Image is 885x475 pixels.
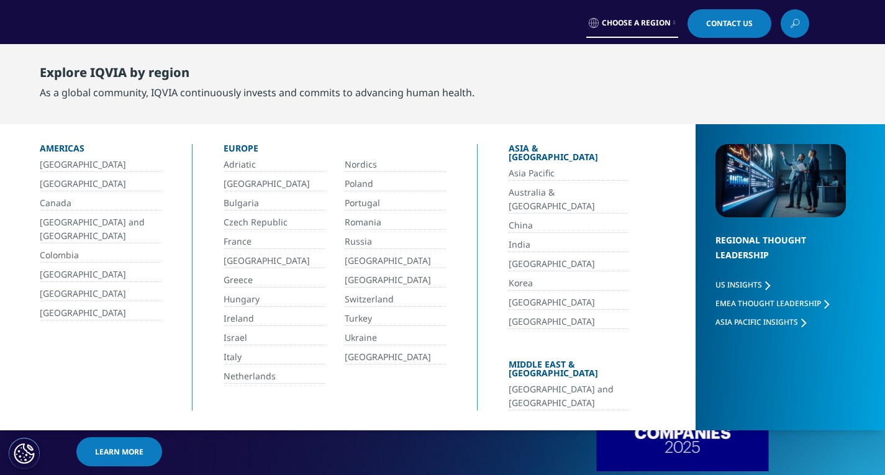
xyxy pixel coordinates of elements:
a: Bulgaria [224,196,325,210]
a: Netherlands [224,369,325,384]
a: Korea [509,276,628,291]
a: Canada [40,196,161,210]
a: China [509,219,628,233]
span: Asia Pacific Insights [715,317,798,327]
a: Greece [224,273,325,287]
a: Australia & [GEOGRAPHIC_DATA] [509,186,628,214]
a: Romania [345,215,446,230]
a: [GEOGRAPHIC_DATA] [345,254,446,268]
a: EMEA Thought Leadership [715,298,829,309]
a: Switzerland [345,292,446,307]
span: EMEA Thought Leadership [715,298,821,309]
a: [GEOGRAPHIC_DATA] [40,268,161,282]
a: Ukraine [345,331,446,345]
div: Explore IQVIA by region [40,65,474,85]
a: [GEOGRAPHIC_DATA] [224,177,325,191]
a: Learn more [76,437,162,466]
div: As a global community, IQVIA continuously invests and commits to advancing human health. [40,85,474,100]
a: France [224,235,325,249]
a: US Insights [715,279,770,290]
a: Portugal [345,196,446,210]
span: US Insights [715,279,762,290]
a: Adriatic [224,158,325,172]
a: [GEOGRAPHIC_DATA] [509,257,628,271]
div: Europe [224,144,446,158]
a: Asia Pacific [509,166,628,181]
div: Middle East & [GEOGRAPHIC_DATA] [509,360,628,382]
img: 2093_analyzing-data-using-big-screen-display-and-laptop.png [715,144,846,217]
a: Czech Republic [224,215,325,230]
a: Italy [224,350,325,364]
a: [GEOGRAPHIC_DATA] [224,254,325,268]
a: Contact Us [688,9,771,38]
a: Russia [345,235,446,249]
a: [GEOGRAPHIC_DATA] and [GEOGRAPHIC_DATA] [509,382,628,410]
span: Contact Us [706,20,753,27]
button: Cookie Settings [9,438,40,469]
div: Americas [40,144,161,158]
a: India [509,238,628,252]
a: Poland [345,177,446,191]
a: Turkey [345,312,446,326]
div: Asia & [GEOGRAPHIC_DATA] [509,144,628,166]
a: [GEOGRAPHIC_DATA] [40,287,161,301]
a: Asia Pacific Insights [715,317,806,327]
a: [GEOGRAPHIC_DATA] and [GEOGRAPHIC_DATA] [40,215,161,243]
a: [GEOGRAPHIC_DATA] [40,306,161,320]
a: Israel [224,331,325,345]
a: Ireland [224,312,325,326]
span: Learn more [95,446,143,457]
a: Colombia [40,248,161,263]
nav: Primary [181,43,809,102]
a: Hungary [224,292,325,307]
a: [GEOGRAPHIC_DATA] [40,158,161,172]
a: [GEOGRAPHIC_DATA] [509,315,628,329]
span: Choose a Region [602,18,671,28]
a: Nordics [345,158,446,172]
div: Regional Thought Leadership [715,233,846,278]
a: [GEOGRAPHIC_DATA] [345,273,446,287]
a: [GEOGRAPHIC_DATA] [40,177,161,191]
a: [GEOGRAPHIC_DATA] [345,350,446,364]
a: [GEOGRAPHIC_DATA] [509,296,628,310]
